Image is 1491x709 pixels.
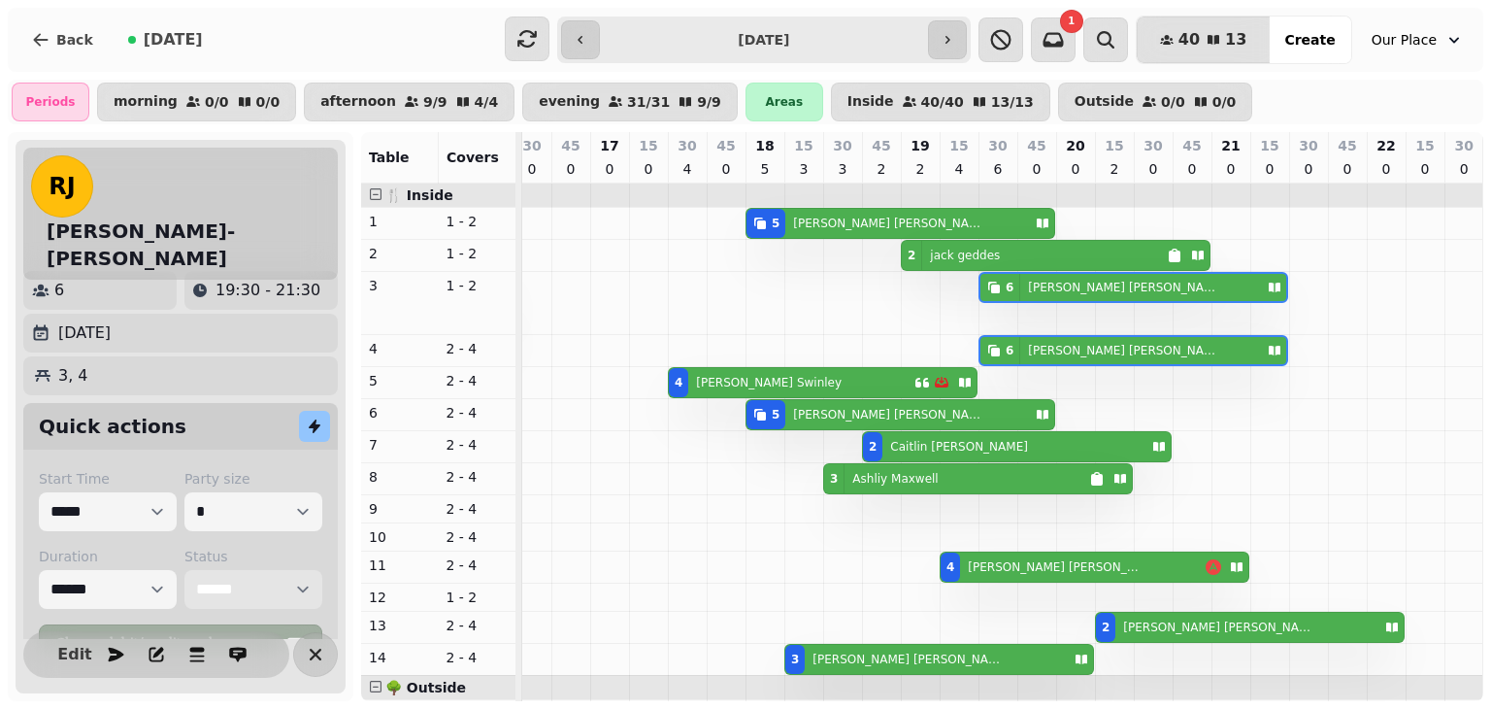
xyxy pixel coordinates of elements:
p: 2 - 4 [447,556,509,575]
p: 2 - 4 [447,435,509,455]
p: 19 [911,136,929,155]
p: 0 / 0 [205,95,229,109]
p: Ashliy Maxwell [852,471,938,487]
label: Status [184,547,322,566]
p: 2 - 4 [447,527,509,547]
h2: Quick actions [39,413,186,440]
div: Areas [745,83,823,121]
p: 1 - 2 [447,588,509,607]
p: 20 [1066,136,1084,155]
p: 18 [755,136,774,155]
button: Outside0/00/0 [1058,83,1252,121]
span: 1 [1068,17,1075,26]
p: 10 [369,527,431,547]
p: 14 [369,648,431,667]
p: 2 [1107,159,1122,179]
p: 2 - 4 [447,499,509,519]
p: 2 - 4 [447,616,509,635]
p: 0 [1145,159,1161,179]
p: 0 [641,159,656,179]
p: 17 [600,136,618,155]
div: 2 [869,439,877,455]
p: 3 [796,159,812,179]
p: 40 / 40 [921,95,964,109]
p: 9 [369,499,431,519]
span: Back [56,33,93,47]
div: 6 [1006,280,1013,295]
button: evening31/319/9 [522,83,738,121]
p: 0 / 0 [1212,95,1237,109]
label: Start Time [39,469,177,489]
button: afternoon9/94/4 [304,83,514,121]
p: 6 [54,279,64,302]
p: 31 / 31 [627,95,670,109]
p: 45 [1027,136,1045,155]
p: 30 [522,136,541,155]
span: Edit [63,647,86,662]
p: [PERSON_NAME] [PERSON_NAME] [793,407,981,422]
p: 0 [1456,159,1472,179]
p: Caitlin [PERSON_NAME] [890,439,1028,455]
p: 30 [833,136,851,155]
p: 15 [794,136,812,155]
p: 0 [524,159,540,179]
span: RJ [49,175,75,198]
p: [PERSON_NAME] [PERSON_NAME] [1028,280,1215,295]
p: 6 [369,403,431,422]
div: 5 [772,216,779,231]
p: 13 [369,616,431,635]
p: 9 / 9 [423,95,447,109]
p: [PERSON_NAME] [PERSON_NAME] [1028,343,1215,358]
p: [PERSON_NAME] [PERSON_NAME] [968,559,1145,575]
span: 13 [1225,32,1246,48]
p: [PERSON_NAME] Swinley [696,375,842,390]
span: 🌳 Outside [385,680,466,695]
p: 0 [1029,159,1044,179]
span: Table [369,150,410,165]
p: 2 - 4 [447,403,509,422]
p: 0 [1417,159,1433,179]
p: 30 [1143,136,1162,155]
span: [DATE] [144,32,203,48]
span: Create [1284,33,1335,47]
p: 4 / 4 [475,95,499,109]
p: 12 [369,588,431,607]
p: 1 - 2 [447,276,509,295]
p: 15 [1105,136,1123,155]
p: morning [114,94,178,110]
div: 2 [908,248,915,263]
button: Create [1269,17,1350,63]
button: Edit [55,635,94,674]
div: 5 [772,407,779,422]
p: 15 [1260,136,1278,155]
p: 30 [678,136,696,155]
button: 4013 [1137,17,1271,63]
div: 3 [791,652,799,667]
p: 0 / 0 [256,95,281,109]
p: 0 [1262,159,1277,179]
p: Inside [847,94,894,110]
span: 🍴 Inside [385,187,453,203]
p: 21 [1221,136,1240,155]
p: 0 [718,159,734,179]
div: 4 [675,375,682,390]
p: 8 [369,467,431,487]
p: afternoon [320,94,396,110]
p: 0 [1068,159,1083,179]
p: 0 [1184,159,1200,179]
p: 4 [951,159,967,179]
span: Our Place [1372,30,1437,50]
button: Charge debit/credit card [39,625,322,663]
button: Our Place [1360,22,1475,57]
p: [PERSON_NAME] [PERSON_NAME] [812,652,1001,667]
label: Duration [39,547,177,566]
div: Periods [12,83,89,121]
div: 3 [830,471,838,487]
label: Party size [184,469,322,489]
div: 4 [946,559,954,575]
p: 6 [990,159,1006,179]
p: 45 [1182,136,1201,155]
span: 40 [1178,32,1200,48]
p: 15 [949,136,968,155]
p: 9 / 9 [697,95,721,109]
